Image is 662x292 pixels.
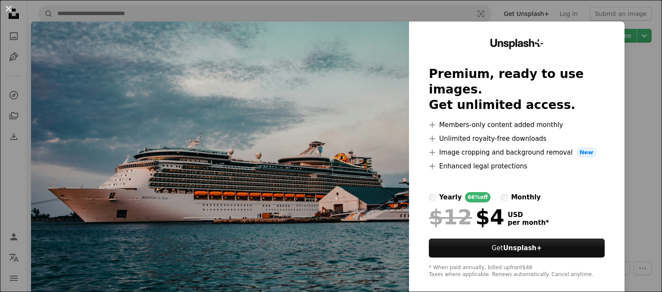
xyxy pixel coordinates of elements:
div: yearly [439,192,462,202]
input: yearly66%off [429,194,436,201]
div: $4 [429,206,504,228]
span: $12 [429,206,472,228]
li: Enhanced legal protections [429,161,605,171]
li: Unlimited royalty-free downloads [429,134,605,144]
input: monthly [501,194,508,201]
span: New [576,147,597,158]
div: monthly [511,192,541,202]
li: Image cropping and background removal [429,147,605,158]
span: per month * [508,219,549,227]
li: Members-only content added monthly [429,120,605,130]
button: GetUnsplash+ [429,239,605,258]
div: * When paid annually, billed upfront $48 Taxes where applicable. Renews automatically. Cancel any... [429,264,605,278]
div: 66% off [465,192,490,202]
span: USD [508,211,549,219]
strong: Unsplash+ [503,244,542,252]
h2: Premium, ready to use images. Get unlimited access. [429,66,605,113]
